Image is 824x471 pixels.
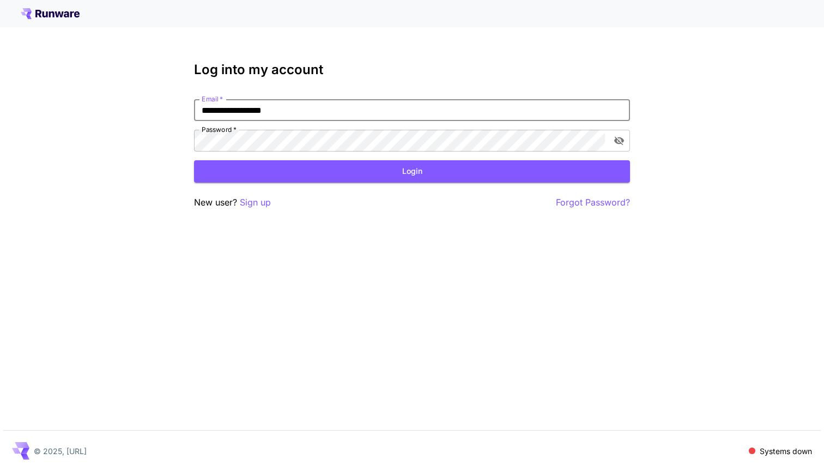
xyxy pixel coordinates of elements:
button: Forgot Password? [556,196,630,209]
button: Login [194,160,630,183]
button: Sign up [240,196,271,209]
p: Systems down [760,445,812,457]
h3: Log into my account [194,62,630,77]
label: Password [202,125,237,134]
label: Email [202,94,223,104]
button: toggle password visibility [609,131,629,150]
p: © 2025, [URL] [34,445,87,457]
p: New user? [194,196,271,209]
